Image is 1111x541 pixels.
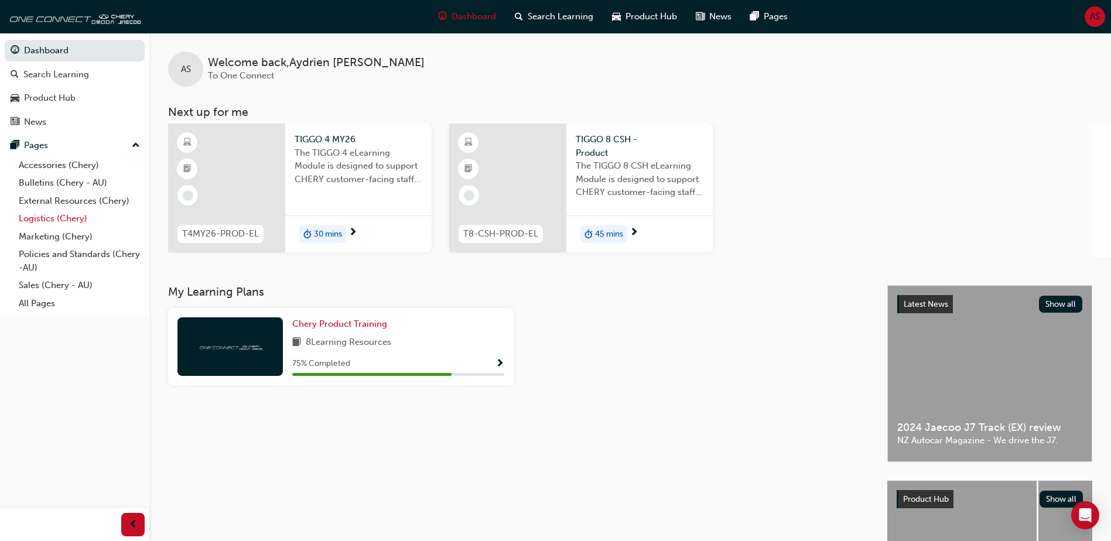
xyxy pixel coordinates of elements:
[183,190,193,201] span: learningRecordVerb_NONE-icon
[14,276,145,295] a: Sales (Chery - AU)
[348,228,357,238] span: next-icon
[24,91,76,105] div: Product Hub
[292,317,392,331] a: Chery Product Training
[904,299,948,309] span: Latest News
[181,63,191,76] span: AS
[452,10,496,23] span: Dashboard
[14,156,145,174] a: Accessories (Chery)
[183,135,192,150] span: learningResourceType_ELEARNING-icon
[6,5,141,28] img: oneconnect
[314,228,342,241] span: 30 mins
[897,295,1082,314] a: Latest NewsShow all
[897,421,1082,434] span: 2024 Jaecoo J7 Track (EX) review
[292,319,387,329] span: Chery Product Training
[295,133,422,146] span: TIGGO 4 MY26
[515,9,523,24] span: search-icon
[5,135,145,156] button: Pages
[5,87,145,109] a: Product Hub
[464,162,473,177] span: booktick-icon
[11,141,19,151] span: pages-icon
[463,227,538,241] span: T8-CSH-PROD-EL
[11,93,19,104] span: car-icon
[11,46,19,56] span: guage-icon
[132,138,140,153] span: up-icon
[903,494,949,504] span: Product Hub
[464,135,473,150] span: learningResourceType_ELEARNING-icon
[168,285,869,299] h3: My Learning Plans
[14,192,145,210] a: External Resources (Chery)
[1090,10,1100,23] span: AS
[438,9,447,24] span: guage-icon
[897,434,1082,447] span: NZ Autocar Magazine - We drive the J7.
[595,228,623,241] span: 45 mins
[208,56,425,70] span: Welcome back , Aydrien [PERSON_NAME]
[1071,501,1099,529] div: Open Intercom Messenger
[630,228,638,238] span: next-icon
[505,5,603,29] a: search-iconSearch Learning
[887,285,1092,462] a: Latest NewsShow all2024 Jaecoo J7 Track (EX) reviewNZ Autocar Magazine - We drive the J7.
[11,117,19,128] span: news-icon
[1040,491,1083,508] button: Show all
[464,190,474,201] span: learningRecordVerb_NONE-icon
[5,40,145,61] a: Dashboard
[5,64,145,85] a: Search Learning
[764,10,788,23] span: Pages
[14,295,145,313] a: All Pages
[23,68,89,81] div: Search Learning
[750,9,759,24] span: pages-icon
[295,146,422,186] span: The TIGGO 4 eLearning Module is designed to support CHERY customer-facing staff with the product ...
[306,335,391,350] span: 8 Learning Resources
[14,174,145,192] a: Bulletins (Chery - AU)
[14,210,145,228] a: Logistics (Chery)
[14,245,145,276] a: Policies and Standards (Chery -AU)
[183,162,192,177] span: booktick-icon
[495,357,504,371] button: Show Progress
[292,357,350,371] span: 75 % Completed
[11,70,19,80] span: search-icon
[528,10,593,23] span: Search Learning
[14,228,145,246] a: Marketing (Chery)
[897,490,1083,509] a: Product HubShow all
[686,5,741,29] a: news-iconNews
[603,5,686,29] a: car-iconProduct Hub
[741,5,797,29] a: pages-iconPages
[5,111,145,133] a: News
[198,341,262,352] img: oneconnect
[1085,6,1105,27] button: AS
[576,159,703,199] span: The TIGGO 8 CSH eLearning Module is designed to support CHERY customer-facing staff with the prod...
[182,227,259,241] span: T4MY26-PROD-EL
[449,124,713,252] a: T8-CSH-PROD-ELTIGGO 8 CSH - ProductThe TIGGO 8 CSH eLearning Module is designed to support CHERY ...
[129,518,138,532] span: prev-icon
[168,124,432,252] a: T4MY26-PROD-ELTIGGO 4 MY26The TIGGO 4 eLearning Module is designed to support CHERY customer-faci...
[696,9,705,24] span: news-icon
[208,70,274,81] span: To One Connect
[625,10,677,23] span: Product Hub
[5,37,145,135] button: DashboardSearch LearningProduct HubNews
[303,227,312,242] span: duration-icon
[24,115,46,129] div: News
[495,359,504,369] span: Show Progress
[1039,296,1083,313] button: Show all
[584,227,593,242] span: duration-icon
[24,139,48,152] div: Pages
[429,5,505,29] a: guage-iconDashboard
[149,105,1111,119] h3: Next up for me
[576,133,703,159] span: TIGGO 8 CSH - Product
[709,10,731,23] span: News
[612,9,621,24] span: car-icon
[292,335,301,350] span: book-icon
